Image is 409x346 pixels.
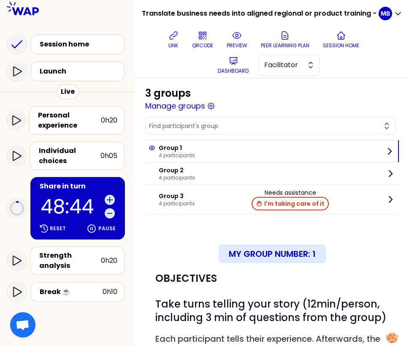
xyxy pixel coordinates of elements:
button: Session home [320,27,363,52]
p: Group 2 [159,166,195,174]
button: Peer learning plan [257,27,313,52]
div: Break ☕️ [40,287,103,297]
p: MB [381,9,390,18]
div: Live [57,84,79,99]
button: I'm taking care of it [252,197,329,210]
div: 0h20 [101,115,117,125]
button: Dashboard [214,52,252,78]
p: 48:44 [41,197,101,216]
div: Ouvrir le chat [10,312,35,338]
p: Pause [98,225,116,232]
p: Group 1 [159,144,195,152]
div: Individual choices [39,146,100,166]
div: 0h10 [103,287,117,297]
p: Session home [323,42,359,49]
div: Share in turn [40,181,117,191]
div: Strength analysis [39,251,101,271]
p: 4 participants [159,200,195,207]
p: Peer learning plan [261,42,309,49]
h2: Objectives [155,272,217,285]
div: 3 groups [145,87,191,100]
button: link [165,27,182,52]
p: 4 participants [159,174,195,181]
button: QRCODE [189,27,217,52]
p: 4 participants [159,152,195,159]
button: preview [223,27,251,52]
span: Take turns telling your story (12min/person, including 3 min of questions from the group) [155,297,387,324]
p: preview [227,42,247,49]
button: Manage groups [145,100,205,112]
button: MB [379,7,402,20]
p: Dashboard [218,68,249,74]
input: Find participant's group [149,122,382,130]
div: 0h05 [100,151,117,161]
span: Facilitator [264,60,302,70]
p: Reset [50,225,66,232]
p: link [168,42,178,49]
div: Personal experience [38,110,101,131]
div: Session home [40,39,121,49]
button: Facilitator [259,54,320,76]
div: My group number: 1 [219,245,326,263]
p: Needs assistance [265,188,316,197]
div: 0h20 [101,256,117,266]
p: Group 3 [159,192,195,200]
p: QRCODE [192,42,213,49]
div: Launch [40,66,121,76]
